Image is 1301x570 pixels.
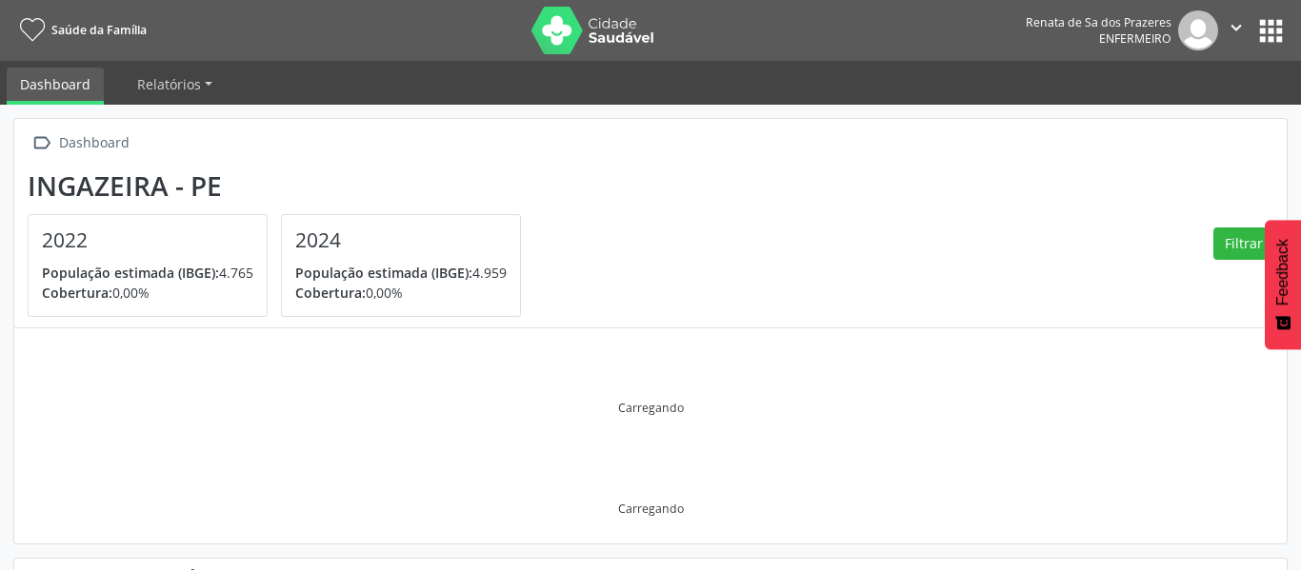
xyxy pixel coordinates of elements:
img: img [1178,10,1218,50]
div: Carregando [618,400,684,416]
div: Renata de Sa dos Prazeres [1026,14,1171,30]
p: 4.959 [295,263,507,283]
div: Dashboard [55,129,132,157]
a: Relatórios [124,68,226,101]
button: apps [1254,14,1288,48]
span: População estimada (IBGE): [42,264,219,282]
span: Saúde da Família [51,22,147,38]
span: Cobertura: [295,284,366,302]
h4: 2022 [42,228,253,252]
a: Saúde da Família [13,14,147,46]
span: Enfermeiro [1099,30,1171,47]
div: Carregando [618,501,684,517]
span: Feedback [1274,239,1291,305]
p: 4.765 [42,263,253,283]
i:  [1226,17,1247,38]
span: População estimada (IBGE): [295,264,472,282]
div: Ingazeira - PE [28,170,534,202]
button: Feedback - Mostrar pesquisa [1265,220,1301,349]
button:  [1218,10,1254,50]
p: 0,00% [42,283,253,303]
span: Cobertura: [42,284,112,302]
button: Filtrar [1213,227,1273,260]
span: Relatórios [137,75,201,93]
h4: 2024 [295,228,507,252]
a:  Dashboard [28,129,132,157]
p: 0,00% [295,283,507,303]
a: Dashboard [7,68,104,105]
i:  [28,129,55,157]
